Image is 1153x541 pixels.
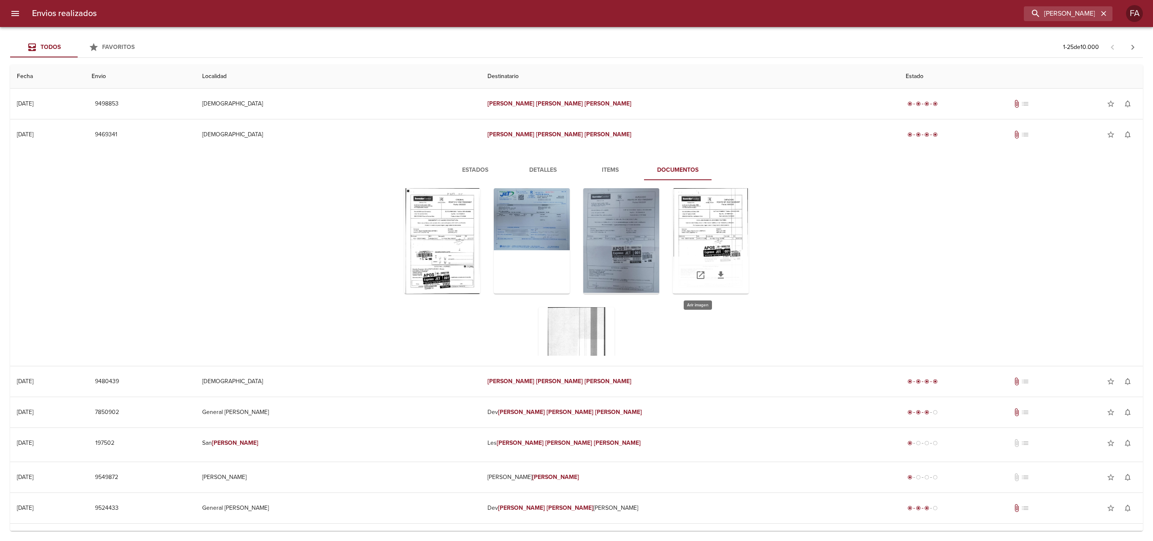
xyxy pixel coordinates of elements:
[1102,469,1119,486] button: Agregar a favoritos
[906,504,939,512] div: En viaje
[5,3,25,24] button: menu
[906,377,939,386] div: Entregado
[441,160,712,180] div: Tabs detalle de guia
[10,37,145,57] div: Tabs Envios
[907,132,912,137] span: radio_button_checked
[536,100,583,107] em: [PERSON_NAME]
[1107,408,1115,417] span: star_border
[1021,100,1029,108] span: No tiene pedido asociado
[906,473,939,481] div: Generado
[17,504,33,511] div: [DATE]
[95,376,119,387] span: 9480439
[933,441,938,446] span: radio_button_unchecked
[1012,130,1021,139] span: Tiene documentos adjuntos
[481,65,899,89] th: Destinatario
[711,265,731,285] a: Descargar
[1107,504,1115,512] span: star_border
[906,100,939,108] div: Entregado
[924,441,929,446] span: radio_button_unchecked
[1123,473,1132,481] span: notifications_none
[85,65,195,89] th: Envio
[447,165,504,176] span: Estados
[583,188,659,294] div: Arir imagen
[1119,469,1136,486] button: Activar notificaciones
[195,493,481,523] td: General [PERSON_NAME]
[547,408,593,416] em: [PERSON_NAME]
[498,408,545,416] em: [PERSON_NAME]
[916,379,921,384] span: radio_button_checked
[17,131,33,138] div: [DATE]
[924,101,929,106] span: radio_button_checked
[1012,100,1021,108] span: Tiene documentos adjuntos
[17,473,33,481] div: [DATE]
[95,438,115,449] span: 197502
[1119,435,1136,452] button: Activar notificaciones
[487,100,534,107] em: [PERSON_NAME]
[916,475,921,480] span: radio_button_unchecked
[92,374,122,390] button: 9480439
[102,43,135,51] span: Favoritos
[487,131,534,138] em: [PERSON_NAME]
[907,475,912,480] span: radio_button_checked
[92,405,122,420] button: 7850902
[1102,373,1119,390] button: Agregar a favoritos
[1063,43,1099,51] p: 1 - 25 de 10.000
[690,265,711,285] a: Abrir
[1107,377,1115,386] span: star_border
[195,462,481,492] td: [PERSON_NAME]
[1012,439,1021,447] span: No tiene documentos adjuntos
[481,493,899,523] td: Dev [PERSON_NAME]
[585,100,631,107] em: [PERSON_NAME]
[916,101,921,106] span: radio_button_checked
[933,101,938,106] span: radio_button_checked
[933,410,938,415] span: radio_button_unchecked
[595,408,642,416] em: [PERSON_NAME]
[1021,473,1029,481] span: No tiene pedido asociado
[933,475,938,480] span: radio_button_unchecked
[1012,473,1021,481] span: No tiene documentos adjuntos
[916,441,921,446] span: radio_button_unchecked
[536,131,583,138] em: [PERSON_NAME]
[404,188,480,294] div: Arir imagen
[481,428,899,458] td: Les
[907,506,912,511] span: radio_button_checked
[494,188,570,294] div: Arir imagen
[1021,504,1029,512] span: No tiene pedido asociado
[514,165,571,176] span: Detalles
[907,410,912,415] span: radio_button_checked
[899,65,1143,89] th: Estado
[95,99,119,109] span: 9498853
[1123,100,1132,108] span: notifications_none
[1012,377,1021,386] span: Tiene documentos adjuntos
[933,132,938,137] span: radio_button_checked
[212,439,259,446] em: [PERSON_NAME]
[1102,126,1119,143] button: Agregar a favoritos
[17,378,33,385] div: [DATE]
[1119,500,1136,517] button: Activar notificaciones
[924,132,929,137] span: radio_button_checked
[1119,126,1136,143] button: Activar notificaciones
[1102,500,1119,517] button: Agregar a favoritos
[1123,37,1143,57] span: Pagina siguiente
[487,378,534,385] em: [PERSON_NAME]
[1123,377,1132,386] span: notifications_none
[41,43,61,51] span: Todos
[924,379,929,384] span: radio_button_checked
[1012,504,1021,512] span: Tiene documentos adjuntos
[17,439,33,446] div: [DATE]
[1119,404,1136,421] button: Activar notificaciones
[32,7,97,20] h6: Envios realizados
[924,410,929,415] span: radio_button_checked
[1119,95,1136,112] button: Activar notificaciones
[547,504,593,511] em: [PERSON_NAME]
[1102,435,1119,452] button: Agregar a favoritos
[1107,130,1115,139] span: star_border
[17,100,33,107] div: [DATE]
[195,65,481,89] th: Localidad
[95,407,119,418] span: 7850902
[1126,5,1143,22] div: FA
[924,475,929,480] span: radio_button_unchecked
[95,503,119,514] span: 9524433
[1102,43,1123,51] span: Pagina anterior
[536,378,583,385] em: [PERSON_NAME]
